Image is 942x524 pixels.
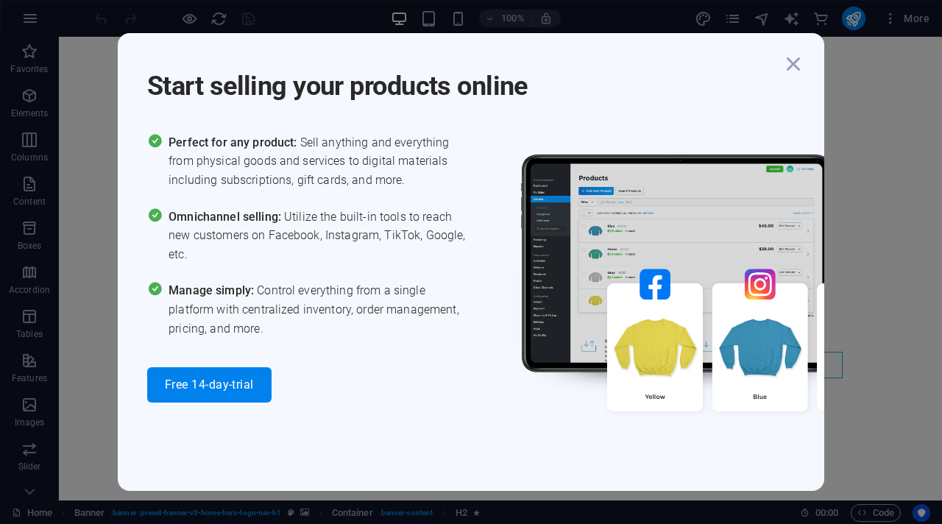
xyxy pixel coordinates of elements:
button: Free 14-day-trial [147,367,272,403]
img: promo_image.png [497,133,938,455]
span: Omnichannel selling: [169,210,284,224]
span: Sell anything and everything from physical goods and services to digital materials including subs... [169,133,471,190]
span: Perfect for any product: [169,135,300,149]
span: Utilize the built-in tools to reach new customers on Facebook, Instagram, TikTok, Google, etc. [169,208,471,264]
span: Manage simply: [169,283,257,297]
h1: Start selling your products online [147,51,780,104]
span: Free 14-day-trial [165,379,254,391]
span: Control everything from a single platform with centralized inventory, order management, pricing, ... [169,281,471,338]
